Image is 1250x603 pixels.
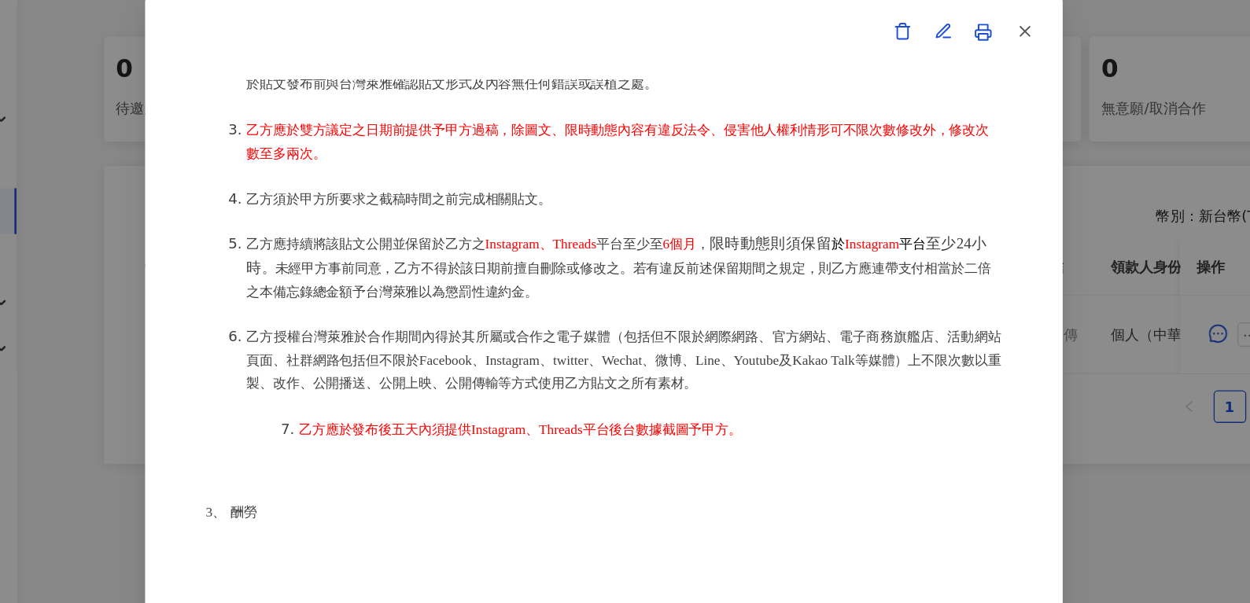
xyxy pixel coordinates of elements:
[350,316,932,364] span: 乙方授權台灣萊雅於合作期間內得於其所屬或合作之電子媒體（包括但不限於網際網路、官方網站、電子商務旗艦店、活動網站頁面、社群網路包括但不限於Facebook、Instagram、twitter、W...
[671,245,697,256] span: 6個月
[350,263,924,293] span: 。未經甲方事前同意，乙方不得於該日期前擅自刪除或修改之。若有違反前述保留期間之規定，則乙方應連帶支付相當於二倍之本備忘錄總金額予台灣萊雅以為懲罰性違約金。
[350,85,928,133] span: 以上，內容應包含［台灣萊雅品牌相關連結、產品圖片或照片、台灣萊雅指定之主題標籤（hashtag）及乙方與產品之合照］。照片中產品之名稱及標示必須清晰可見。應於貼文發布前與台灣萊雅確認貼文形式及內...
[319,123,932,480] div: [x] 當我按下「我同意」按鈕後，即代表我已審閱並同意本文件之全部內容，且我是合法或有權限的簽署人。(GMT+8 [DATE] 22:23)
[319,451,334,463] span: 3、
[854,245,874,256] span: 平台
[620,245,671,256] span: 平台至少至
[534,245,620,256] span: Instagram、Threads
[801,245,811,256] span: 於
[390,388,732,399] span: 乙方應於發布後五天內須提供Instagram、Threads平台後台數據截圖予甲方。
[811,245,853,256] span: Instagram
[337,451,358,463] span: 酬勞
[696,245,706,256] span: ，
[350,156,923,186] span: 乙方應於雙方議定之日期前提供予甲方過稿，除圖文、限時動態內容有違反法令、侵害他人權利情形可不限次數修改外，修改次數至多兩次。
[350,245,534,256] span: 乙方應持續將該貼文公開並保留於乙方之
[350,210,585,222] span: 乙方須於甲方所要求之截稿時間之前完成相關貼文。
[706,244,801,256] span: 限時動態則須保留
[350,244,921,274] span: 至少24小時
